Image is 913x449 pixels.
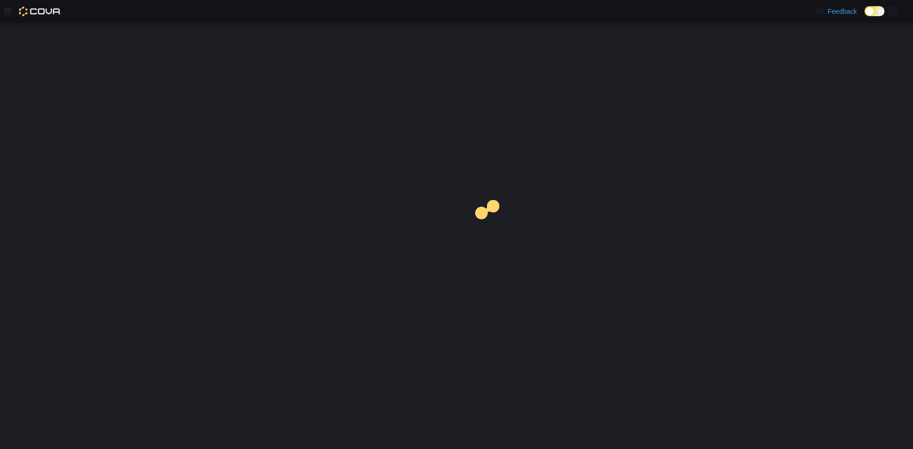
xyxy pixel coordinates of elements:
a: Feedback [813,2,861,21]
img: Cova [19,7,61,16]
img: cova-loader [456,193,528,264]
input: Dark Mode [864,6,884,16]
span: Feedback [828,7,857,16]
span: Dark Mode [864,16,865,17]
